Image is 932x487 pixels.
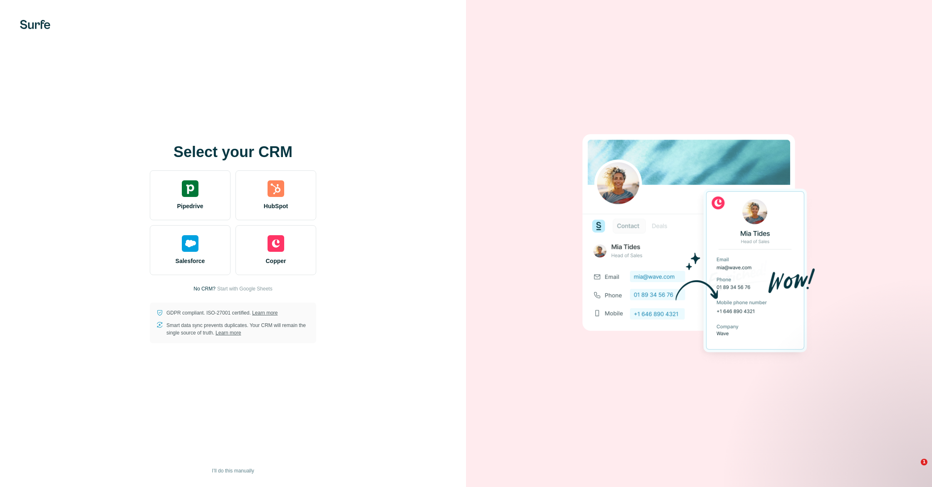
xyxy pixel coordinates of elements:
img: salesforce's logo [182,235,198,252]
img: hubspot's logo [268,180,284,197]
img: copper's logo [268,235,284,252]
button: I’ll do this manually [206,465,260,477]
span: Copper [266,257,286,265]
p: Smart data sync prevents duplicates. Your CRM will remain the single source of truth. [166,322,310,337]
img: pipedrive's logo [182,180,198,197]
a: Learn more [216,330,241,336]
span: HubSpot [264,202,288,210]
iframe: Intercom live chat [904,459,924,479]
span: Salesforce [176,257,205,265]
span: I’ll do this manually [212,467,254,475]
button: Start with Google Sheets [217,285,273,293]
p: GDPR compliant. ISO-27001 certified. [166,309,278,317]
a: Learn more [252,310,278,316]
span: 1 [921,459,927,465]
img: Surfe's logo [20,20,50,29]
h1: Select your CRM [150,144,316,160]
span: Pipedrive [177,202,203,210]
p: No CRM? [193,285,216,293]
img: COPPER image [582,120,815,367]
